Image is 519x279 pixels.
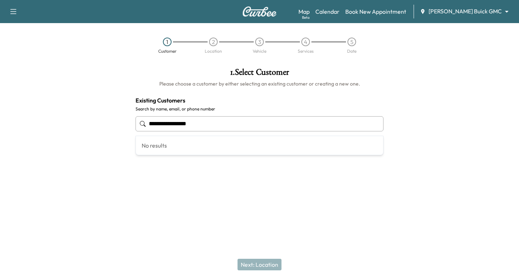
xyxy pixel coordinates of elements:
[209,38,218,46] div: 2
[136,106,383,112] label: Search by name, email, or phone number
[242,6,277,17] img: Curbee Logo
[163,38,172,46] div: 1
[136,96,383,105] h4: Existing Customers
[255,38,264,46] div: 3
[136,68,383,80] h1: 1 . Select Customer
[136,136,383,155] div: No results
[345,7,406,16] a: Book New Appointment
[253,49,266,53] div: Vehicle
[301,38,310,46] div: 4
[302,15,310,20] div: Beta
[347,38,356,46] div: 5
[315,7,340,16] a: Calendar
[158,49,177,53] div: Customer
[205,49,222,53] div: Location
[429,7,502,16] span: [PERSON_NAME] Buick GMC
[347,49,356,53] div: Date
[136,80,383,87] h6: Please choose a customer by either selecting an existing customer or creating a new one.
[298,7,310,16] a: MapBeta
[298,49,314,53] div: Services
